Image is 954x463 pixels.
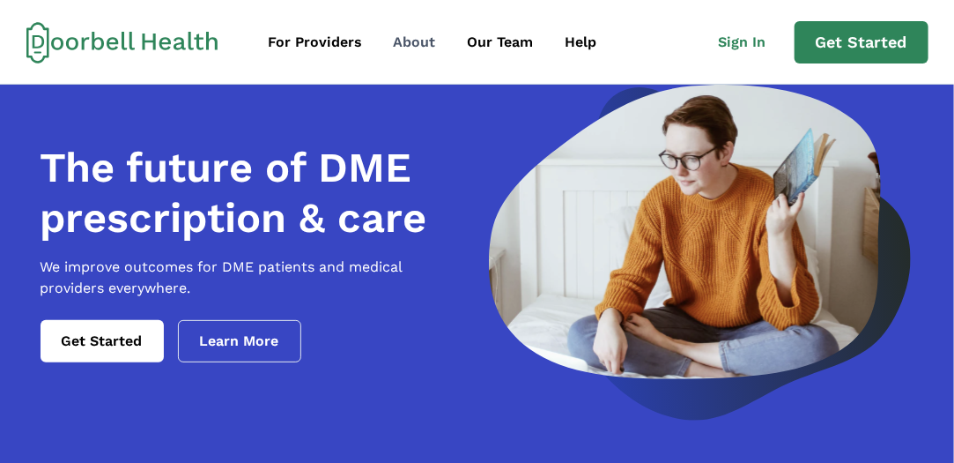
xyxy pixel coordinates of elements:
[454,25,548,60] a: Our Team
[795,21,928,63] a: Get Started
[268,32,362,53] div: For Providers
[380,25,450,60] a: About
[705,25,795,60] a: Sign In
[566,32,597,53] div: Help
[489,85,911,421] img: a woman looking at a computer
[254,25,376,60] a: For Providers
[551,25,611,60] a: Help
[41,320,164,362] a: Get Started
[394,32,436,53] div: About
[468,32,534,53] div: Our Team
[41,257,469,299] p: We improve outcomes for DME patients and medical providers everywhere.
[178,320,301,362] a: Learn More
[41,143,469,243] h1: The future of DME prescription & care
